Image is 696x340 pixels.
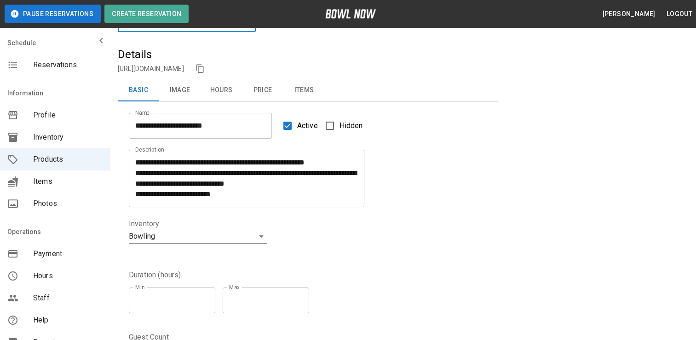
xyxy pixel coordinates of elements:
span: Profile [33,110,103,121]
button: copy link [193,62,207,76]
span: Inventory [33,132,103,143]
img: logo [325,9,376,18]
button: [PERSON_NAME] [598,6,659,23]
h5: Details [118,47,498,62]
span: Staff [33,293,103,304]
legend: Inventory [129,218,159,229]
legend: Duration (hours) [129,270,181,280]
div: Bowling [129,229,267,244]
button: Items [283,79,325,101]
button: Logout [663,6,696,23]
button: Image [159,79,201,101]
button: Price [242,79,283,101]
button: Basic [118,79,159,101]
button: Create Reservation [104,5,189,23]
div: basic tabs example [118,79,498,101]
span: Products [33,154,103,165]
button: Hours [201,79,242,101]
span: Hours [33,270,103,281]
a: [URL][DOMAIN_NAME] [118,65,184,72]
span: Hidden [339,120,363,131]
span: Active [297,120,318,131]
button: Pause Reservations [5,5,101,23]
span: Photos [33,198,103,209]
span: Reservations [33,59,103,70]
span: Items [33,176,103,187]
label: Hidden products will not be visible to customers. You can still create and use them for bookings. [320,116,363,135]
span: Help [33,315,103,326]
span: Payment [33,248,103,259]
